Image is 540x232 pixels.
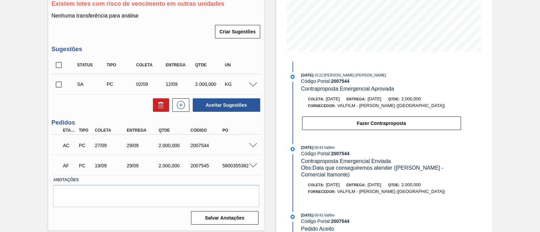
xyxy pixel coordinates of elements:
span: Existem lotes com risco de vencimento em outras unidades [52,0,224,7]
div: 2.000,000 [157,163,192,168]
span: Coleta: [308,97,324,101]
div: Pedido de Compra [77,163,93,168]
div: Código Portal: [301,78,461,84]
span: 2.000,000 [401,96,421,101]
span: [DATE] [301,213,313,217]
span: [DATE] [301,73,313,77]
span: Fornecedor: [308,190,336,194]
p: AF [63,163,76,168]
div: Tipo [105,63,137,67]
span: [DATE] [301,145,313,150]
strong: 2007544 [331,78,350,84]
label: Anotações [53,175,259,185]
div: Código Portal: [301,219,461,224]
div: Pedido de Compra [105,81,137,87]
div: Criar Sugestões [216,24,261,39]
div: Aguardando Faturamento [61,158,78,173]
div: Entrega [125,128,160,133]
span: [DATE] [368,182,381,187]
div: KG [223,81,255,87]
div: Coleta [135,63,167,67]
div: Código [189,128,224,133]
div: 2007544 [189,143,224,148]
img: atual [291,147,295,151]
div: Nova sugestão [169,98,189,112]
h3: Pedidos [52,119,261,126]
div: Qtde [157,128,192,133]
div: Aceitar Sugestões [189,98,261,112]
span: [DATE] [368,96,381,101]
span: [DATE] [326,182,340,187]
div: 19/09/2025 [93,163,128,168]
p: AC [63,143,76,148]
div: Código Portal: [301,151,461,156]
span: Entrega: [347,183,366,187]
span: Contraproposta Emergencial Aprovada [301,86,394,92]
img: atual [291,215,295,219]
div: 02/09/2025 [135,81,167,87]
div: 2.000,000 [157,143,192,148]
div: 2.000,000 [194,81,226,87]
p: Nenhuma transferência para análise [52,13,261,19]
div: Qtde [194,63,226,67]
div: PO [221,128,256,133]
button: Criar Sugestões [215,25,260,38]
span: [DATE] [326,96,340,101]
div: UN [223,63,255,67]
img: atual [291,75,295,79]
div: 27/09/2025 [93,143,128,148]
div: Coleta [93,128,128,133]
div: Etapa [61,128,78,133]
span: : [PERSON_NAME] [PERSON_NAME] [323,73,386,77]
button: Aceitar Sugestões [193,98,260,112]
div: 2007545 [189,163,224,168]
span: : Valfilm [323,145,335,150]
span: Pedido Aceito [301,226,334,232]
div: 29/09/2025 [125,163,160,168]
div: Sugestão Alterada [76,81,108,87]
span: VALFILM - [PERSON_NAME] ([GEOGRAPHIC_DATA]) [337,103,445,108]
span: - 09:43 [314,146,323,150]
button: Fazer Contraproposta [302,117,461,130]
strong: 2007544 [331,219,350,224]
span: 2.000,000 [401,182,421,187]
span: Qtde: [388,183,400,187]
div: Tipo [77,128,93,133]
span: Contraproposta Emergencial Enviada [301,158,391,164]
span: Fornecedor: [308,104,336,108]
div: 12/09/2025 [164,81,196,87]
strong: 2007544 [331,151,350,156]
div: Pedido de Compra [77,143,93,148]
span: - 09:43 [314,213,323,217]
div: Entrega [164,63,196,67]
span: - 15:22 [314,73,323,77]
span: : Valfilm [323,213,335,217]
span: VALFILM - [PERSON_NAME] ([GEOGRAPHIC_DATA]) [337,189,445,194]
div: Excluir Sugestões [150,98,169,112]
div: Status [76,63,108,67]
button: Salvar Anotações [191,211,259,225]
div: 5800355382 [221,163,256,168]
span: Qtde: [388,97,400,101]
div: Aguardando Composição de Carga [61,138,78,153]
span: Coleta: [308,183,324,187]
div: 29/09/2025 [125,143,160,148]
span: Entrega: [347,97,366,101]
span: Obs: Data que conseguiremos atender ([PERSON_NAME] - Comercial Itamonte) [301,165,445,177]
h3: Sugestões [52,46,261,53]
